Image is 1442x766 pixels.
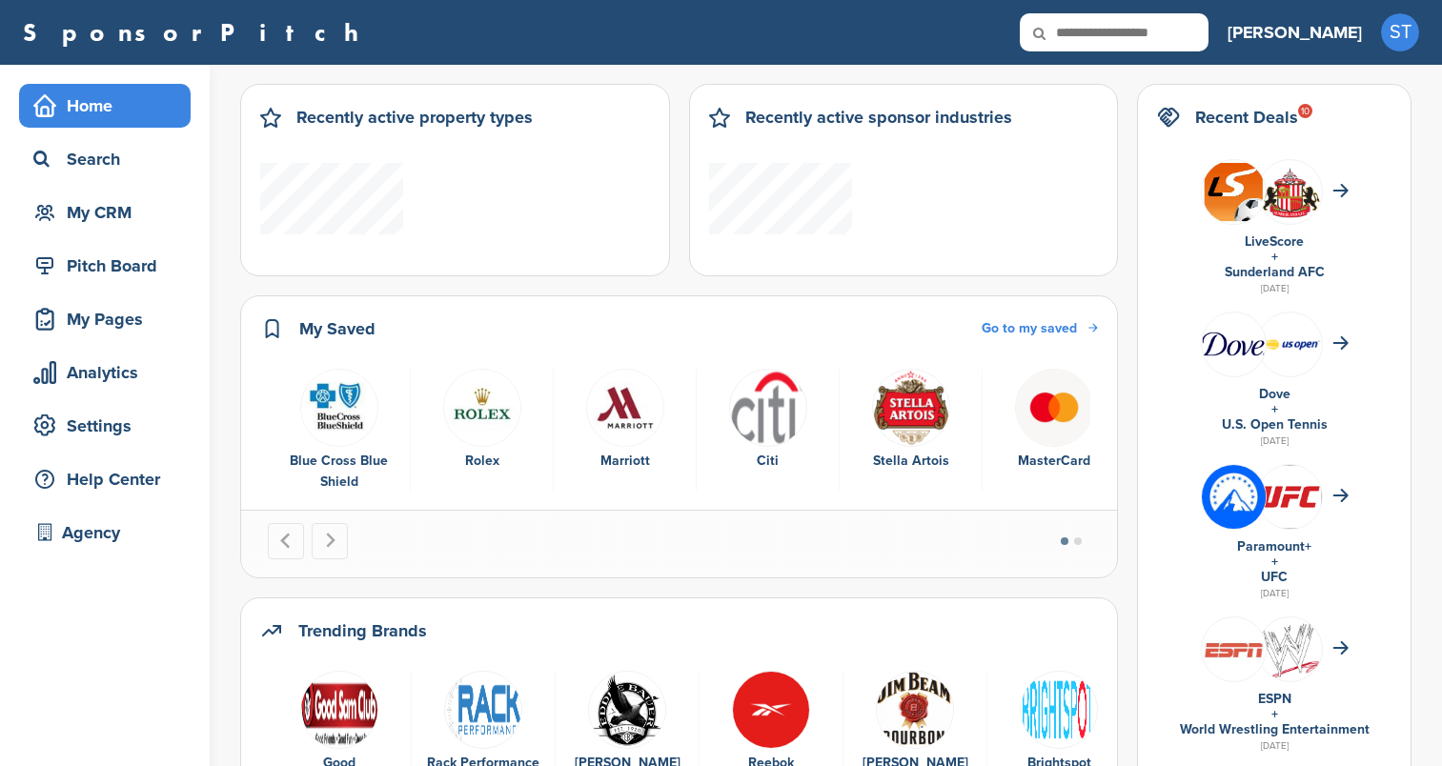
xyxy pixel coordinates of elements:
a: + [1271,554,1278,570]
h2: Recently active sponsor industries [745,104,1012,131]
button: Go to page 2 [1074,537,1082,545]
button: Go to page 1 [1061,537,1068,545]
h2: My Saved [299,315,376,342]
a: [PERSON_NAME] [1228,11,1362,53]
img: Data [300,369,378,447]
a: LiveScore [1245,233,1304,250]
img: Data [588,671,666,749]
div: 3 of 6 [554,369,697,493]
a: ESPN [1258,691,1291,707]
img: Open uri20141112 50798 aqq04g [872,369,950,447]
ul: Select a slide to show [1045,534,1098,548]
a: Screen shot 2017 05 26 at 8.56.49 am [853,671,977,747]
a: Data Blue Cross Blue Shield [277,369,400,493]
a: Settings [19,404,191,448]
div: 4 of 6 [697,369,840,493]
div: [DATE] [1157,737,1391,755]
span: ST [1381,13,1419,51]
a: World Wrestling Entertainment [1180,721,1370,737]
h3: [PERSON_NAME] [1228,19,1362,46]
img: Data [1202,332,1266,355]
a: Analytics [19,351,191,394]
a: My Pages [19,297,191,341]
img: Data [729,369,807,447]
div: Citi [706,451,829,472]
img: Ufc [1258,465,1322,529]
a: + [1271,401,1278,417]
div: 6 of 6 [983,369,1126,493]
div: [DATE] [1157,433,1391,450]
img: Screen shot 2017 05 26 at 8.56.49 am [876,671,954,749]
a: Sunderland AFC [1225,264,1325,280]
div: Stella Artois [849,451,972,472]
a: Help Center [19,457,191,501]
div: Analytics [29,355,191,390]
img: Gofqa30r 400x400 [1202,465,1266,529]
img: Jejbcle9 400x400 [586,369,664,447]
a: Jejbcle9 400x400 Marriott [563,369,686,472]
div: Search [29,142,191,176]
div: [DATE] [1157,280,1391,297]
img: Screen shot 2018 07 23 at 2.49.02 pm [1258,335,1322,352]
a: Brightspot sized [997,671,1121,747]
a: Rack performance 300x102 [421,671,545,747]
h2: Trending Brands [298,617,427,644]
a: Dove [1259,386,1290,402]
div: MasterCard [992,451,1116,472]
a: 2f7gz9cr 400x400 Rolex [420,369,543,472]
img: Good sam club logo [300,671,378,749]
h2: Recent Deals [1195,104,1298,131]
div: Help Center [29,462,191,496]
div: My Pages [29,302,191,336]
img: Livescore [1202,160,1266,224]
div: Home [29,89,191,123]
a: Data [565,671,689,747]
a: Data Citi [706,369,829,472]
span: Go to my saved [982,320,1077,336]
img: X kxebi 400x400 [732,671,810,749]
div: Rolex [420,451,543,472]
a: X kxebi 400x400 [709,671,833,747]
a: U.S. Open Tennis [1222,416,1328,433]
a: Agency [19,511,191,554]
a: Search [19,137,191,181]
a: Good sam club logo [277,671,401,747]
div: Agency [29,515,191,550]
a: + [1271,706,1278,722]
img: 2f7gz9cr 400x400 [443,369,521,447]
a: My CRM [19,191,191,234]
img: Screen shot 2016 05 05 at 12.09.31 pm [1202,636,1266,662]
img: Brightspot sized [1020,671,1098,749]
div: 5 of 6 [840,369,983,493]
div: Blue Cross Blue Shield [277,451,400,493]
img: Open uri20141112 64162 12gd62f?1415806146 [1258,617,1322,686]
button: Go to last slide [268,523,304,559]
a: Home [19,84,191,128]
a: UFC [1261,569,1288,585]
a: Go to my saved [982,318,1098,339]
img: Mastercard logo [1015,369,1093,447]
a: Pitch Board [19,244,191,288]
a: SponsorPitch [23,20,371,45]
a: + [1271,249,1278,265]
div: Marriott [563,451,686,472]
div: 10 [1298,104,1312,118]
div: My CRM [29,195,191,230]
div: 2 of 6 [411,369,554,493]
div: [DATE] [1157,585,1391,602]
div: 1 of 6 [268,369,411,493]
a: Open uri20141112 50798 aqq04g Stella Artois [849,369,972,472]
div: Settings [29,409,191,443]
img: Open uri20141112 64162 1q58x9c?1415807470 [1258,165,1322,218]
button: Next slide [312,523,348,559]
a: Paramount+ [1237,538,1311,554]
div: Pitch Board [29,249,191,283]
img: Rack performance 300x102 [444,671,522,749]
h2: Recently active property types [296,104,533,131]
